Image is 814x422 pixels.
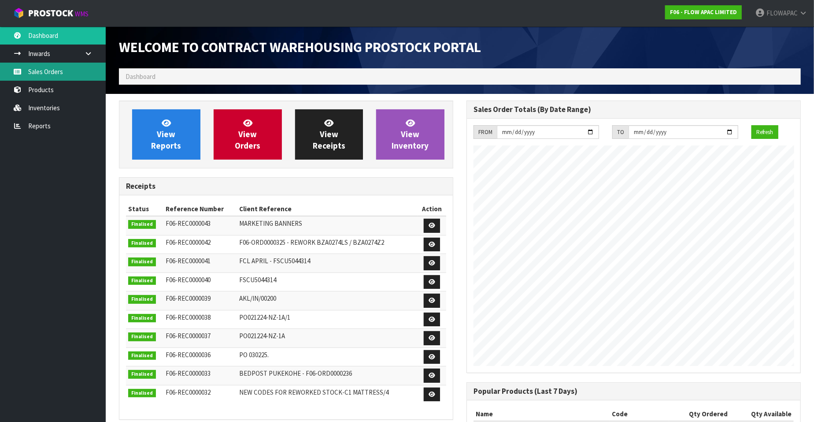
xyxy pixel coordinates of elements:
[126,72,155,81] span: Dashboard
[376,109,444,160] a: ViewInventory
[418,202,446,216] th: Action
[166,257,211,265] span: F06-REC0000041
[235,118,260,151] span: View Orders
[128,295,156,304] span: Finalised
[163,202,237,216] th: Reference Number
[75,10,89,18] small: WMS
[239,276,276,284] span: FSCU5044314
[166,294,211,302] span: F06-REC0000039
[610,407,669,421] th: Code
[166,351,211,359] span: F06-REC0000036
[766,9,798,17] span: FLOWAPAC
[151,118,181,151] span: View Reports
[128,389,156,398] span: Finalised
[126,182,446,190] h3: Receipts
[730,407,794,421] th: Qty Available
[166,332,211,340] span: F06-REC0000037
[239,257,310,265] span: FCL APRIL - FSCU5044314
[166,313,211,321] span: F06-REC0000038
[128,239,156,248] span: Finalised
[13,7,24,19] img: cube-alt.png
[474,105,794,114] h3: Sales Order Totals (By Date Range)
[474,407,610,421] th: Name
[239,388,388,396] span: NEW CODES FOR REWORKED STOCK-C1 MATTRESS/4
[128,258,156,266] span: Finalised
[166,276,211,284] span: F06-REC0000040
[119,38,481,56] span: Welcome to Contract Warehousing ProStock Portal
[128,220,156,229] span: Finalised
[239,219,302,228] span: MARKETING BANNERS
[474,387,794,396] h3: Popular Products (Last 7 Days)
[670,8,737,16] strong: F06 - FLOW APAC LIMITED
[166,369,211,377] span: F06-REC0000033
[612,125,629,139] div: TO
[166,388,211,396] span: F06-REC0000032
[166,219,211,228] span: F06-REC0000043
[128,276,156,285] span: Finalised
[239,351,269,359] span: PO 030225.
[239,294,276,302] span: AKL/IN/00200
[239,313,290,321] span: PO021224-NZ-1A/1
[239,332,285,340] span: PO021224-NZ-1A
[239,238,384,246] span: F06-ORD0000325 - REWORK BZA0274LS / BZA0274Z2
[166,238,211,246] span: F06-REC0000042
[128,314,156,323] span: Finalised
[214,109,282,160] a: ViewOrders
[392,118,429,151] span: View Inventory
[128,332,156,341] span: Finalised
[28,7,73,19] span: ProStock
[751,125,778,139] button: Refresh
[474,125,497,139] div: FROM
[132,109,200,160] a: ViewReports
[128,351,156,360] span: Finalised
[128,370,156,379] span: Finalised
[126,202,163,216] th: Status
[237,202,418,216] th: Client Reference
[669,407,730,421] th: Qty Ordered
[313,118,345,151] span: View Receipts
[295,109,363,160] a: ViewReceipts
[239,369,352,377] span: BEDPOST PUKEKOHE - F06-ORD0000236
